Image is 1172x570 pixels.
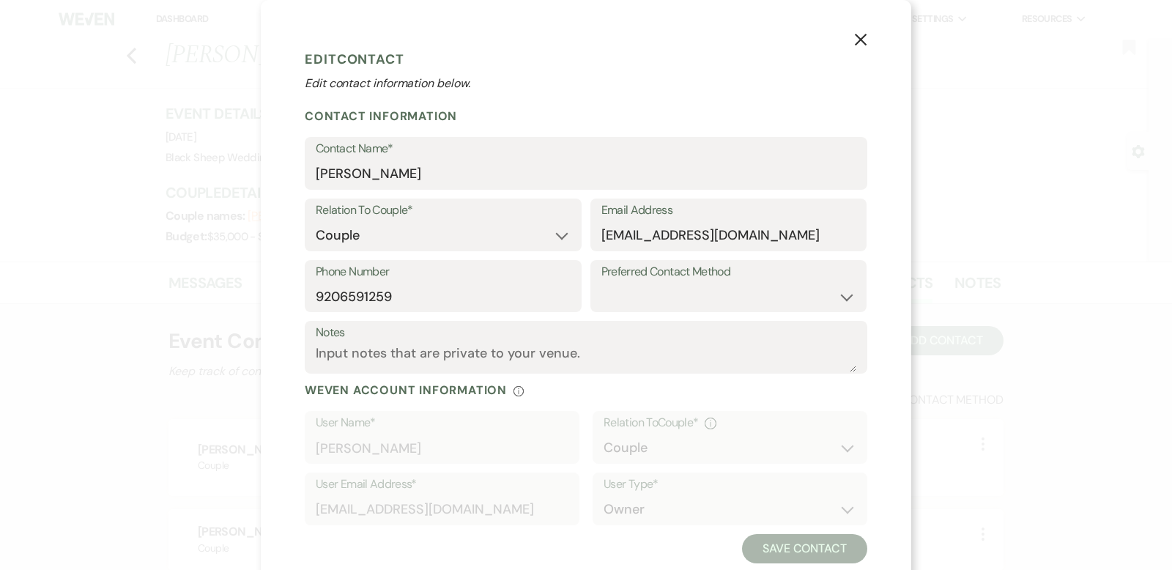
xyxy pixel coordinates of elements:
label: User Email Address* [316,474,568,495]
label: User Name* [316,412,568,434]
h2: Contact Information [305,108,867,124]
div: Weven Account Information [305,382,867,398]
label: Preferred Contact Method [601,262,856,283]
div: Relation To Couple * [604,412,856,434]
h1: Edit Contact [305,48,867,70]
label: Relation To Couple* [316,200,571,221]
label: Contact Name* [316,138,856,160]
label: User Type* [604,474,856,495]
label: Email Address [601,200,856,221]
button: Save Contact [742,534,867,563]
p: Edit contact information below. [305,75,867,92]
label: Phone Number [316,262,571,283]
label: Notes [316,322,856,344]
input: First and Last Name [316,160,856,188]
